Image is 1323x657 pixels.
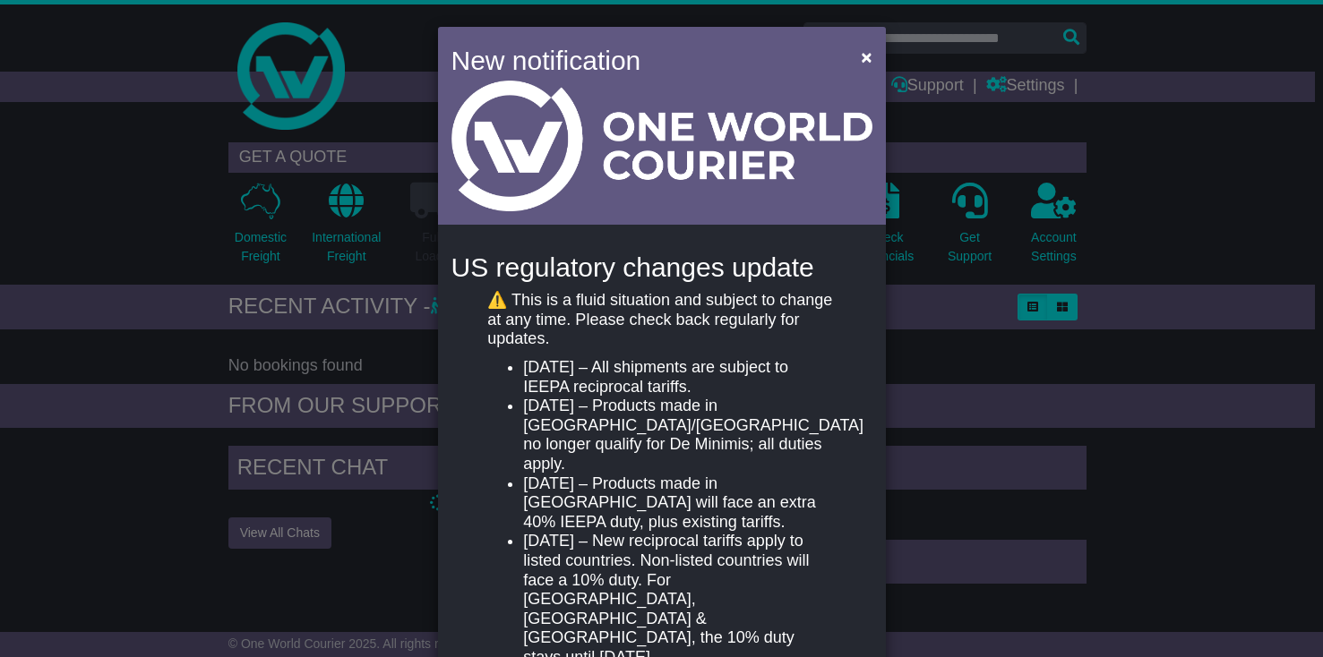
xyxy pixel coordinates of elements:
[861,47,872,67] span: ×
[451,81,872,211] img: Light
[523,358,835,397] li: [DATE] – All shipments are subject to IEEPA reciprocal tariffs.
[451,252,872,282] h4: US regulatory changes update
[852,38,881,75] button: Close
[523,397,835,474] li: [DATE] – Products made in [GEOGRAPHIC_DATA]/[GEOGRAPHIC_DATA] no longer qualify for De Minimis; a...
[523,474,835,533] li: [DATE] – Products made in [GEOGRAPHIC_DATA] will face an extra 40% IEEPA duty, plus existing tari...
[487,291,835,349] p: ⚠️ This is a fluid situation and subject to change at any time. Please check back regularly for u...
[451,40,836,81] h4: New notification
